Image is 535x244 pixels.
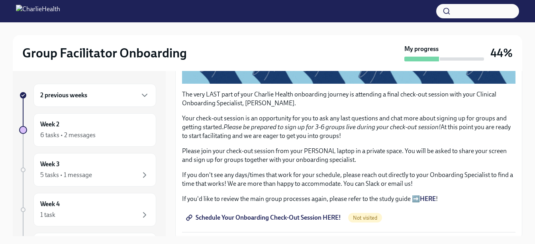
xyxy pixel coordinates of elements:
[490,46,513,60] h3: 44%
[16,5,60,18] img: CharlieHealth
[40,120,59,129] h6: Week 2
[182,171,515,188] p: If you don't see any days/times that work for your schedule, please reach out directly to your On...
[40,200,60,209] h6: Week 4
[33,84,156,107] div: 2 previous weeks
[182,90,515,108] p: The very LAST part of your Charlie Health onboarding journey is attending a final check-out sessi...
[40,131,96,140] div: 6 tasks • 2 messages
[40,211,55,219] div: 1 task
[22,45,187,61] h2: Group Facilitator Onboarding
[182,114,515,140] p: Your check-out session is an opportunity for you to ask any last questions and chat more about si...
[182,210,347,226] a: Schedule Your Onboarding Check-Out Session HERE!
[404,45,439,53] strong: My progress
[40,91,87,100] h6: 2 previous weeks
[182,195,515,203] p: If you'd like to review the main group processes again, please refer to the study guide ➡️ !
[420,195,436,203] a: HERE
[223,123,441,131] em: Please be prepared to sign up for 3-6 groups live during your check-out session!
[188,214,341,222] span: Schedule Your Onboarding Check-Out Session HERE!
[19,153,156,187] a: Week 35 tasks • 1 message
[348,215,382,221] span: Not visited
[182,147,515,164] p: Please join your check-out session from your PERSONAL laptop in a private space. You will be aske...
[40,160,60,169] h6: Week 3
[19,193,156,226] a: Week 41 task
[19,113,156,147] a: Week 26 tasks • 2 messages
[40,171,92,179] div: 5 tasks • 1 message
